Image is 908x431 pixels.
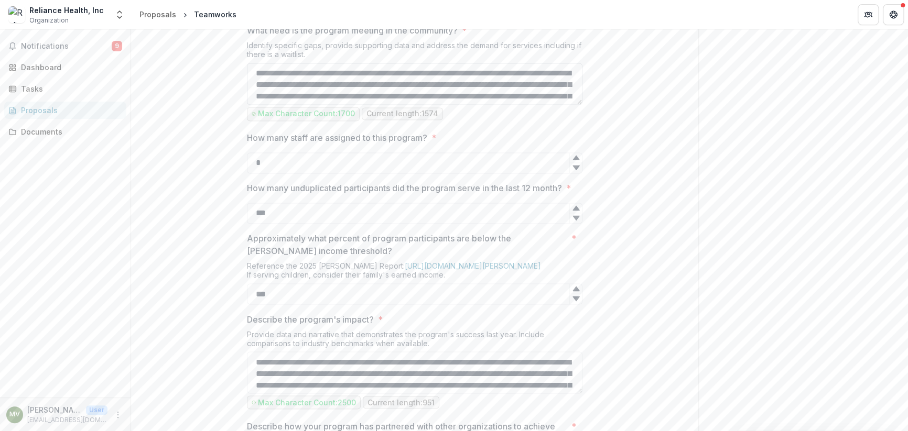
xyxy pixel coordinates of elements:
[247,41,582,63] div: Identify specific gaps, provide supporting data and address the demand for services including if ...
[258,398,356,407] p: Max Character Count: 2500
[112,4,127,25] button: Open entity switcher
[258,109,355,118] p: Max Character Count: 1700
[21,105,118,116] div: Proposals
[86,405,107,415] p: User
[247,313,374,325] p: Describe the program's impact?
[29,16,69,25] span: Organization
[405,261,541,270] a: [URL][DOMAIN_NAME][PERSON_NAME]
[21,42,112,51] span: Notifications
[247,232,567,257] p: Approximately what percent of program participants are below the [PERSON_NAME] income threshold?
[247,131,427,144] p: How many staff are assigned to this program?
[367,398,435,407] p: Current length: 951
[135,7,241,22] nav: breadcrumb
[4,59,126,76] a: Dashboard
[247,329,582,351] div: Provide data and narrative that demonstrates the program's success last year. Include comparisons...
[247,182,562,194] p: How many unduplicated participants did the program serve in the last 12 month?
[247,261,582,283] div: Reference the 2025 [PERSON_NAME] Report: If serving children, consider their family's earned income.
[366,109,438,118] p: Current length: 1574
[112,41,122,51] span: 9
[247,24,458,37] p: What need is the program meeting in the community?
[135,7,180,22] a: Proposals
[4,123,126,140] a: Documents
[139,9,176,20] div: Proposals
[8,6,25,23] img: Reliance Health, Inc
[21,62,118,73] div: Dashboard
[27,404,82,415] p: [PERSON_NAME]
[194,9,236,20] div: Teamworks
[29,5,104,16] div: Reliance Health, Inc
[21,83,118,94] div: Tasks
[9,411,20,418] div: Mike Van Vlaenderen
[4,102,126,119] a: Proposals
[27,415,107,425] p: [EMAIL_ADDRESS][DOMAIN_NAME]
[112,408,124,421] button: More
[21,126,118,137] div: Documents
[4,80,126,97] a: Tasks
[4,38,126,54] button: Notifications9
[883,4,904,25] button: Get Help
[858,4,879,25] button: Partners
